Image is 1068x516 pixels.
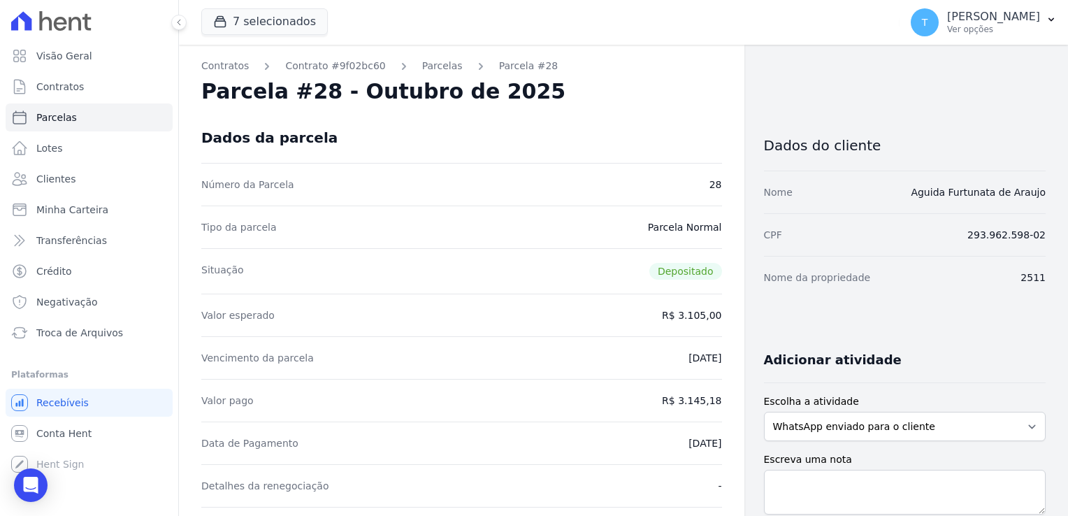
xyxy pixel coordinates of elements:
span: Recebíveis [36,396,89,410]
dd: 293.962.598-02 [967,228,1046,242]
h2: Parcela #28 - Outubro de 2025 [201,79,565,104]
dt: Situação [201,263,244,280]
button: 7 selecionados [201,8,328,35]
a: Parcela #28 [499,59,558,73]
h3: Adicionar atividade [764,352,902,368]
a: Contrato #9f02bc60 [285,59,385,73]
dt: Data de Pagamento [201,436,298,450]
dd: Parcela Normal [648,220,722,234]
span: Lotes [36,141,63,155]
a: Transferências [6,227,173,255]
span: Troca de Arquivos [36,326,123,340]
button: T [PERSON_NAME] Ver opções [900,3,1068,42]
span: Parcelas [36,110,77,124]
a: Recebíveis [6,389,173,417]
dt: Nome [764,185,793,199]
div: Dados da parcela [201,129,338,146]
p: Ver opções [947,24,1040,35]
a: Negativação [6,288,173,316]
dt: Vencimento da parcela [201,351,314,365]
a: Minha Carteira [6,196,173,224]
p: [PERSON_NAME] [947,10,1040,24]
a: Parcelas [6,103,173,131]
dd: - [718,479,721,493]
span: Conta Hent [36,427,92,440]
dd: R$ 3.105,00 [662,308,721,322]
div: Plataformas [11,366,167,383]
a: Contratos [201,59,249,73]
dd: [DATE] [688,351,721,365]
a: Crédito [6,257,173,285]
span: Contratos [36,80,84,94]
span: Visão Geral [36,49,92,63]
dd: 28 [709,178,722,192]
dt: Número da Parcela [201,178,294,192]
dd: 2511 [1020,271,1046,285]
a: Troca de Arquivos [6,319,173,347]
dt: Nome da propriedade [764,271,871,285]
a: Visão Geral [6,42,173,70]
span: Clientes [36,172,75,186]
dt: CPF [764,228,782,242]
dt: Detalhes da renegociação [201,479,329,493]
div: Open Intercom Messenger [14,468,48,502]
dt: Valor esperado [201,308,275,322]
a: Conta Hent [6,420,173,447]
dt: Valor pago [201,394,254,408]
dd: [DATE] [688,436,721,450]
a: Aguida Furtunata de Araujo [911,187,1046,198]
span: Crédito [36,264,72,278]
span: Minha Carteira [36,203,108,217]
span: Negativação [36,295,98,309]
span: T [922,17,928,27]
a: Contratos [6,73,173,101]
label: Escolha a atividade [764,394,1046,409]
dd: R$ 3.145,18 [662,394,721,408]
nav: Breadcrumb [201,59,722,73]
span: Transferências [36,234,107,248]
a: Parcelas [422,59,463,73]
label: Escreva uma nota [764,452,1046,467]
span: Depositado [649,263,722,280]
a: Clientes [6,165,173,193]
h3: Dados do cliente [764,137,1046,154]
dt: Tipo da parcela [201,220,277,234]
a: Lotes [6,134,173,162]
